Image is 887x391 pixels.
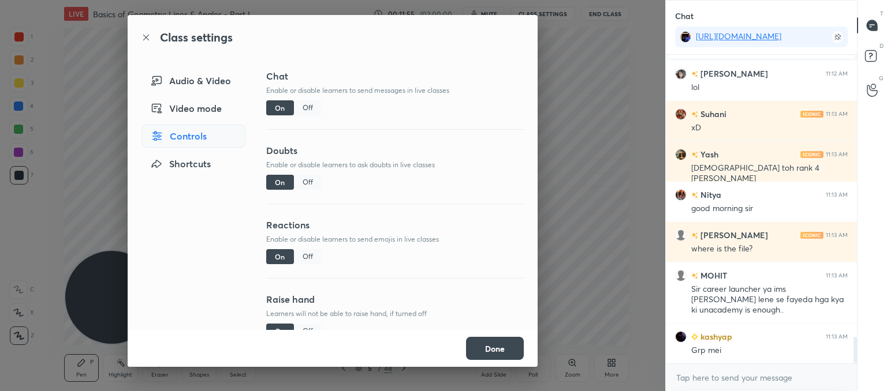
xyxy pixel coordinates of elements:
h6: Suhani [698,108,726,120]
img: a0f30a0c6af64d7ea217c9f4bc3710fc.jpg [680,31,691,43]
img: 6a301463073f493caf8964b4718ef6fb.jpg [675,108,687,120]
img: iconic-light.a09c19a4.png [800,232,823,239]
div: good morning sir [691,203,848,215]
div: [DEMOGRAPHIC_DATA] toh rank 4 [PERSON_NAME] [691,163,848,185]
p: Enable or disable learners to send emojis in live classes [266,234,524,245]
div: Off [294,100,322,115]
img: default.png [675,230,687,241]
button: Done [466,337,524,360]
img: no-rating-badge.077c3623.svg [691,232,698,239]
div: 11:13 AM [826,232,848,239]
div: 11:13 AM [826,111,848,118]
div: On [266,100,294,115]
h3: Doubts [266,144,524,157]
img: Learner_Badge_beginner_1_8b307cf2a0.svg [691,333,698,340]
div: Video mode [141,97,245,120]
h3: Raise hand [266,292,524,306]
h6: MOHIT [698,269,727,281]
div: On [266,324,294,339]
div: On [266,249,294,264]
div: lol [691,82,848,93]
img: 8319158ca0d74a2ea0851d2d2fb8d0a6.jpg [675,68,687,80]
img: no-rating-badge.077c3623.svg [691,152,698,158]
p: Learners will not be able to raise hand, if turned off [266,309,524,319]
h6: [PERSON_NAME] [698,67,768,80]
p: Chat [666,1,703,31]
a: [URL][DOMAIN_NAME] [696,31,781,42]
div: Audio & Video [141,69,245,92]
img: no-rating-badge.077c3623.svg [691,71,698,77]
p: D [879,42,884,50]
h2: Class settings [160,29,233,46]
div: On [266,175,294,190]
div: Grp mei [691,345,848,356]
div: grid [666,55,857,364]
div: Off [294,175,322,190]
div: 11:12 AM [826,70,848,77]
div: 11:13 AM [826,272,848,279]
h3: Reactions [266,218,524,232]
h6: [PERSON_NAME] [698,229,768,241]
img: no-rating-badge.077c3623.svg [691,111,698,118]
h6: Nitya [698,189,721,201]
img: b9ef19f458f04585bb65fadbf465643c.jpg [675,331,687,343]
p: Enable or disable learners to send messages in live classes [266,85,524,96]
h6: kashyap [698,330,732,343]
div: Shortcuts [141,152,245,175]
div: 11:13 AM [826,333,848,340]
div: Off [294,324,322,339]
p: G [879,74,884,82]
div: 11:13 AM [826,191,848,198]
div: 11:13 AM [826,151,848,158]
img: 3 [675,149,687,160]
div: Off [294,249,322,264]
div: where is the file? [691,243,848,255]
p: Enable or disable learners to ask doubts in live classes [266,160,524,170]
img: no-rating-badge.077c3623.svg [691,273,698,279]
h3: Chat [266,69,524,83]
img: fb5f3520daeb4ca494cdee41f7cd6272.jpg [675,189,687,201]
img: default.png [675,270,687,281]
p: T [880,9,884,18]
img: iconic-light.a09c19a4.png [800,111,823,118]
div: Sir career launcher ya ims [PERSON_NAME] lene se fayeda hga kya ki unacademy is enough.. [691,284,848,316]
img: no-rating-badge.077c3623.svg [691,192,698,198]
div: xD [691,122,848,134]
h6: Yash [698,148,718,160]
div: Controls [141,125,245,148]
img: iconic-light.a09c19a4.png [800,151,823,158]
